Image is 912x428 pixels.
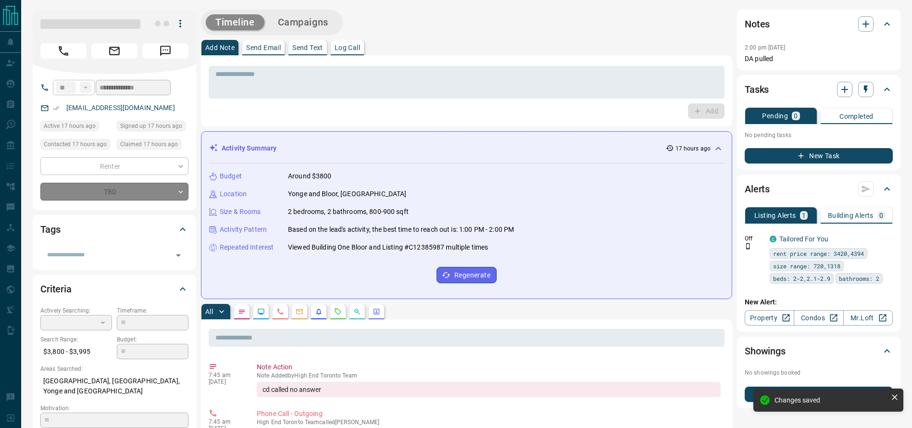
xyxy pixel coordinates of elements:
p: 2 bedrooms, 2 bathrooms, 800-900 sqft [288,207,409,217]
span: Active 17 hours ago [44,121,96,131]
div: condos.ca [770,236,776,242]
div: Tags [40,218,188,241]
a: Condos [794,310,843,326]
p: Off [745,234,764,243]
p: Completed [839,113,874,120]
h2: Notes [745,16,770,32]
p: Pending [762,113,788,119]
div: Showings [745,340,893,363]
div: Alerts [745,177,893,201]
svg: Listing Alerts [315,308,323,315]
p: Areas Searched: [40,365,188,373]
a: Mr.Loft [843,310,893,326]
p: 1 [802,212,806,219]
svg: Push Notification Only [745,243,751,250]
p: Actively Searching: [40,306,112,315]
p: All [205,308,213,315]
p: 0 [794,113,798,119]
a: [EMAIL_ADDRESS][DOMAIN_NAME] [66,104,175,112]
button: Open [172,249,185,262]
p: Note Action [257,362,721,372]
span: beds: 2-2,2.1-2.9 [773,274,830,283]
div: Tue Sep 16 2025 [40,121,112,134]
div: Tue Sep 16 2025 [117,121,188,134]
p: New Alert: [745,297,893,307]
p: Note Added by High End Toronto Team [257,372,721,379]
h2: Tasks [745,82,769,97]
p: High End Toronto Team called [PERSON_NAME] [257,419,721,426]
svg: Notes [238,308,246,315]
p: 2:00 pm [DATE] [745,44,786,51]
p: Around $3800 [288,171,332,181]
h2: Tags [40,222,60,237]
div: Activity Summary17 hours ago [209,139,724,157]
p: Add Note [205,44,235,51]
p: Location [220,189,247,199]
p: Timeframe: [117,306,188,315]
h2: Showings [745,343,786,359]
svg: Emails [296,308,303,315]
a: Tailored For You [779,235,828,243]
div: Criteria [40,277,188,301]
svg: Agent Actions [373,308,380,315]
div: Renter [40,157,188,175]
p: Repeated Interest [220,242,274,252]
span: Claimed 17 hours ago [120,139,178,149]
svg: Calls [276,308,284,315]
p: Phone Call - Outgoing [257,409,721,419]
p: Send Email [246,44,281,51]
p: Based on the lead's activity, the best time to reach out is: 1:00 PM - 2:00 PM [288,225,514,235]
p: No pending tasks [745,128,893,142]
p: No showings booked [745,368,893,377]
p: 0 [879,212,883,219]
p: Budget [220,171,242,181]
svg: Opportunities [353,308,361,315]
svg: Requests [334,308,342,315]
p: Log Call [335,44,360,51]
p: [DATE] [209,378,242,385]
svg: Email Verified [53,105,60,112]
p: Activity Pattern [220,225,267,235]
p: 7:45 am [209,418,242,425]
p: $3,800 - $3,995 [40,344,112,360]
button: Regenerate [437,267,497,283]
p: DA pulled [745,54,893,64]
p: Activity Summary [222,143,276,153]
div: Notes [745,13,893,36]
h2: Alerts [745,181,770,197]
p: 17 hours ago [675,144,711,153]
p: Listing Alerts [754,212,796,219]
button: Campaigns [268,14,338,30]
p: Size & Rooms [220,207,261,217]
button: Timeline [206,14,264,30]
span: Message [142,43,188,59]
span: Contacted 17 hours ago [44,139,107,149]
span: Email [91,43,137,59]
div: Tasks [745,78,893,101]
div: cd called no answer [257,382,721,397]
p: Motivation: [40,404,188,413]
p: Yonge and Bloor, [GEOGRAPHIC_DATA] [288,189,406,199]
p: 7:45 am [209,372,242,378]
div: Tue Sep 16 2025 [117,139,188,152]
button: New Task [745,148,893,164]
span: Call [40,43,87,59]
span: Signed up 17 hours ago [120,121,182,131]
p: [GEOGRAPHIC_DATA], [GEOGRAPHIC_DATA], Yonge and [GEOGRAPHIC_DATA] [40,373,188,399]
p: Budget: [117,335,188,344]
a: Property [745,310,794,326]
svg: Lead Browsing Activity [257,308,265,315]
div: Changes saved [775,396,887,404]
p: Building Alerts [828,212,874,219]
div: Tue Sep 16 2025 [40,139,112,152]
span: size range: 720,1318 [773,261,840,271]
p: Search Range: [40,335,112,344]
div: TBD [40,183,188,201]
button: New Showing [745,387,893,402]
span: bathrooms: 2 [839,274,879,283]
p: Viewed Building One Bloor and Listing #C12385987 multiple times [288,242,488,252]
h2: Criteria [40,281,72,297]
p: Send Text [292,44,323,51]
span: rent price range: 3420,4394 [773,249,864,258]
